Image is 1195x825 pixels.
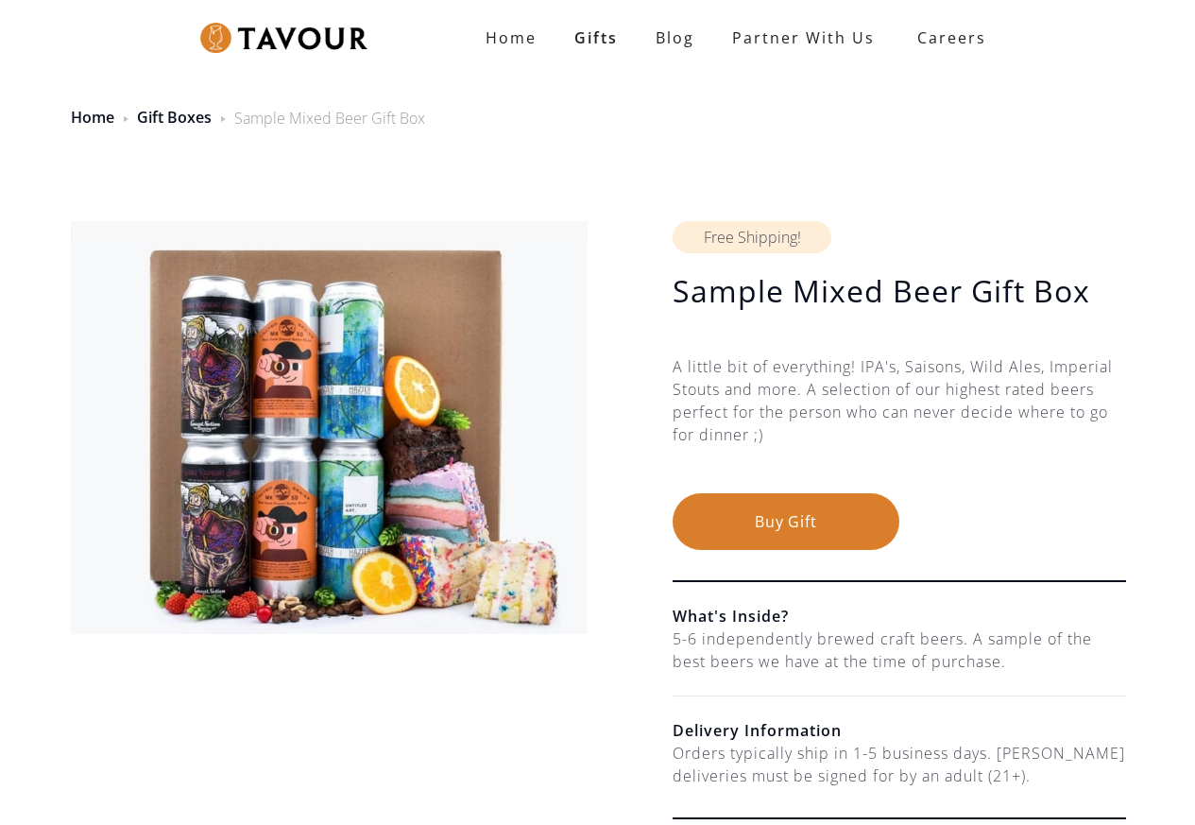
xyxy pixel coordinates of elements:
div: Free Shipping! [673,221,831,253]
a: Gifts [555,19,637,57]
a: Careers [894,11,1000,64]
a: Home [467,19,555,57]
a: Home [71,107,114,128]
div: Sample Mixed Beer Gift Box [234,107,425,129]
strong: Careers [917,19,986,57]
div: A little bit of everything! IPA's, Saisons, Wild Ales, Imperial Stouts and more. A selection of o... [673,355,1126,493]
h6: Delivery Information [673,719,1126,742]
div: Orders typically ship in 1-5 business days. [PERSON_NAME] deliveries must be signed for by an adu... [673,742,1126,787]
h1: Sample Mixed Beer Gift Box [673,272,1126,310]
strong: Home [486,27,537,48]
a: Gift Boxes [137,107,212,128]
a: partner with us [713,19,894,57]
div: 5-6 independently brewed craft beers. A sample of the best beers we have at the time of purchase. [673,627,1126,673]
a: Blog [637,19,713,57]
h6: What's Inside? [673,605,1126,627]
button: Buy Gift [673,493,899,550]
